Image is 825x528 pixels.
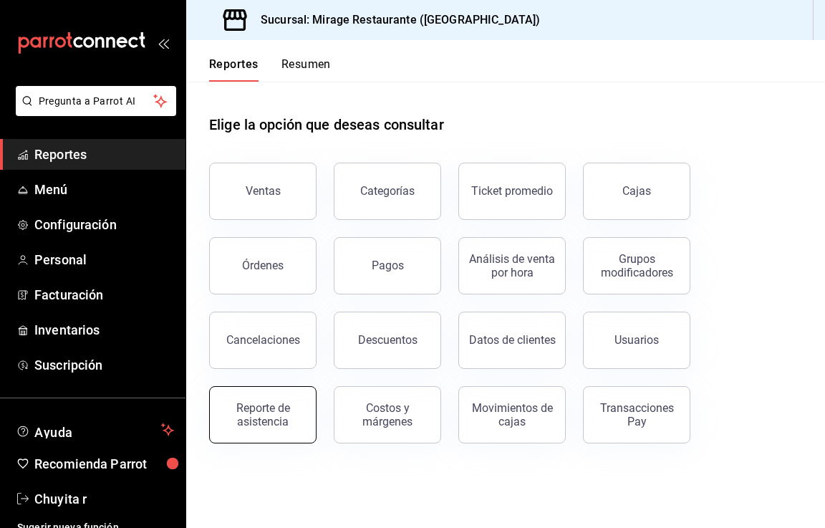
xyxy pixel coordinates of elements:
div: Costos y márgenes [343,401,432,428]
button: Pregunta a Parrot AI [16,86,176,116]
div: navigation tabs [209,57,331,82]
button: Descuentos [334,312,441,369]
button: Reporte de asistencia [209,386,317,443]
span: Reportes [34,145,174,164]
button: Reportes [209,57,259,82]
div: Órdenes [242,259,284,272]
div: Descuentos [358,333,418,347]
button: Ventas [209,163,317,220]
button: Transacciones Pay [583,386,690,443]
div: Cancelaciones [226,333,300,347]
button: Grupos modificadores [583,237,690,294]
span: Recomienda Parrot [34,454,174,474]
span: Configuración [34,215,174,234]
button: open_drawer_menu [158,37,169,49]
button: Pagos [334,237,441,294]
button: Datos de clientes [458,312,566,369]
div: Transacciones Pay [592,401,681,428]
button: Órdenes [209,237,317,294]
h3: Sucursal: Mirage Restaurante ([GEOGRAPHIC_DATA]) [249,11,540,29]
button: Análisis de venta por hora [458,237,566,294]
span: Pregunta a Parrot AI [39,94,154,109]
button: Categorías [334,163,441,220]
button: Ticket promedio [458,163,566,220]
h1: Elige la opción que deseas consultar [209,114,444,135]
div: Pagos [372,259,404,272]
div: Datos de clientes [469,333,556,347]
span: Suscripción [34,355,174,375]
div: Movimientos de cajas [468,401,556,428]
div: Ticket promedio [471,184,553,198]
span: Menú [34,180,174,199]
div: Categorías [360,184,415,198]
div: Grupos modificadores [592,252,681,279]
div: Ventas [246,184,281,198]
span: Chuyita r [34,489,174,509]
span: Personal [34,250,174,269]
button: Cancelaciones [209,312,317,369]
button: Costos y márgenes [334,386,441,443]
button: Usuarios [583,312,690,369]
div: Reporte de asistencia [218,401,307,428]
div: Usuarios [614,333,659,347]
button: Movimientos de cajas [458,386,566,443]
span: Ayuda [34,421,155,438]
div: Cajas [622,184,651,198]
div: Análisis de venta por hora [468,252,556,279]
span: Inventarios [34,320,174,340]
button: Resumen [281,57,331,82]
a: Pregunta a Parrot AI [10,104,176,119]
span: Facturación [34,285,174,304]
button: Cajas [583,163,690,220]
